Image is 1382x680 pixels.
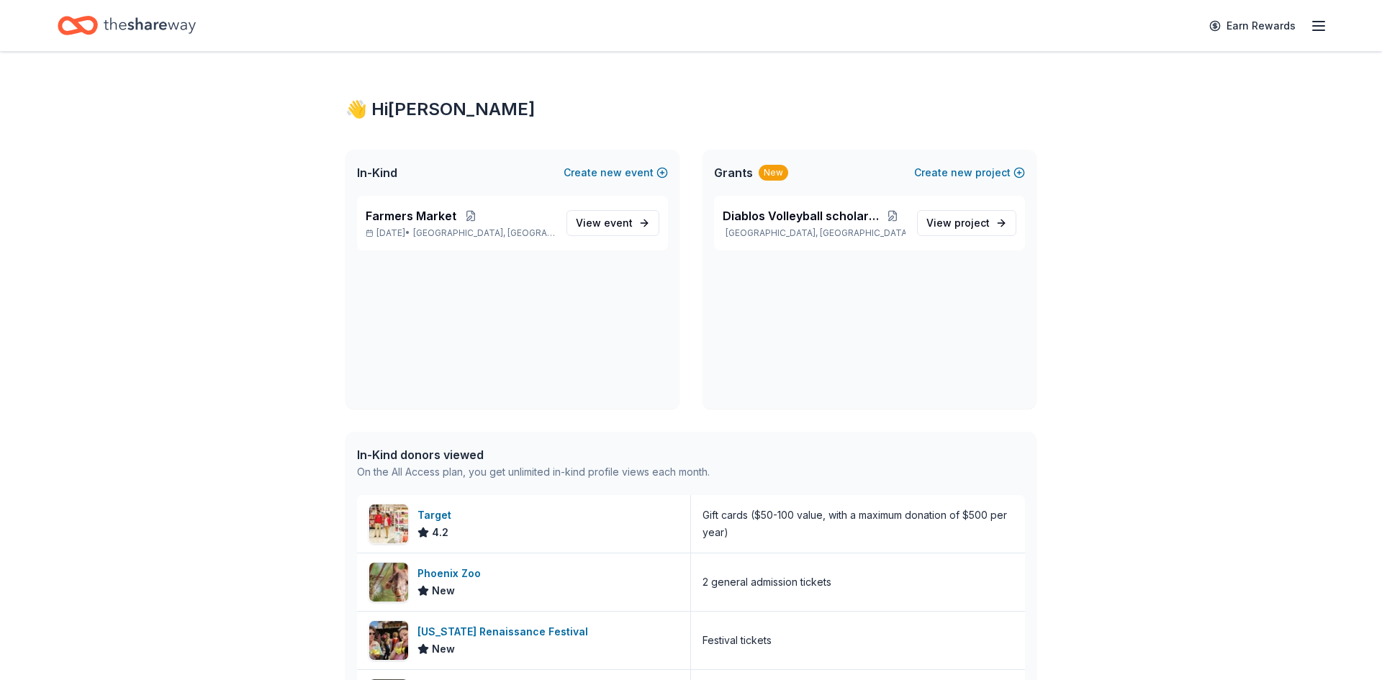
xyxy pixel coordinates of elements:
[432,524,448,541] span: 4.2
[345,98,1036,121] div: 👋 Hi [PERSON_NAME]
[417,507,457,524] div: Target
[604,217,633,229] span: event
[366,207,456,225] span: Farmers Market
[564,164,668,181] button: Createnewevent
[413,227,555,239] span: [GEOGRAPHIC_DATA], [GEOGRAPHIC_DATA]
[1201,13,1304,39] a: Earn Rewards
[600,164,622,181] span: new
[951,164,972,181] span: new
[703,574,831,591] div: 2 general admission tickets
[954,217,990,229] span: project
[926,214,990,232] span: View
[366,227,555,239] p: [DATE] •
[703,507,1013,541] div: Gift cards ($50-100 value, with a maximum donation of $500 per year)
[703,632,772,649] div: Festival tickets
[566,210,659,236] a: View event
[576,214,633,232] span: View
[917,210,1016,236] a: View project
[417,623,594,640] div: [US_STATE] Renaissance Festival
[357,164,397,181] span: In-Kind
[714,164,753,181] span: Grants
[759,165,788,181] div: New
[369,563,408,602] img: Image for Phoenix Zoo
[58,9,196,42] a: Home
[417,565,487,582] div: Phoenix Zoo
[369,621,408,660] img: Image for Arizona Renaissance Festival
[723,207,879,225] span: Diablos Volleyball scholarship
[369,504,408,543] img: Image for Target
[723,227,905,239] p: [GEOGRAPHIC_DATA], [GEOGRAPHIC_DATA]
[914,164,1025,181] button: Createnewproject
[432,582,455,599] span: New
[357,463,710,481] div: On the All Access plan, you get unlimited in-kind profile views each month.
[357,446,710,463] div: In-Kind donors viewed
[432,640,455,658] span: New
